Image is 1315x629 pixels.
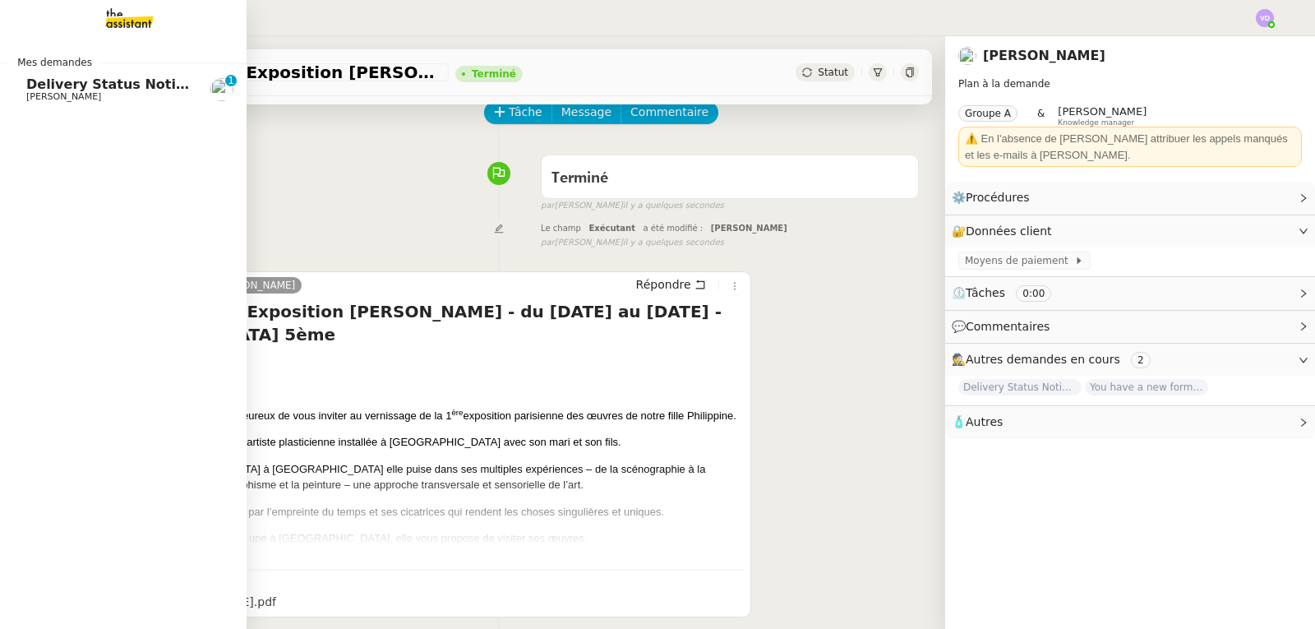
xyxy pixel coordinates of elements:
[1058,105,1147,127] app-user-label: Knowledge manager
[509,103,542,122] span: Tâche
[86,436,621,448] span: [DEMOGRAPHIC_DATA] est une artiste plasticienne installée à [GEOGRAPHIC_DATA] avec son mari et so...
[945,182,1315,214] div: ⚙️Procédures
[952,188,1037,207] span: ⚙️
[86,409,736,422] span: Nous sommes particulièrement heureux de vous inviter au vernissage de la 1 exposition parisienne ...
[26,91,101,102] span: [PERSON_NAME]
[630,103,708,122] span: Commentaire
[551,101,621,124] button: Message
[952,286,1065,299] span: ⏲️
[952,320,1057,333] span: 💬
[958,47,976,65] img: users%2FnSvcPnZyQ0RA1JfSOxSfyelNlJs1%2Favatar%2Fp1050537-640x427.jpg
[945,406,1315,438] div: 🧴Autres
[86,506,664,518] span: Elle est particulièrement marquée par l’empreinte du temps et ses cicatrices qui rendent les chos...
[86,463,705,492] span: Diplômée de [GEOGRAPHIC_DATA] à [GEOGRAPHIC_DATA] elle puise dans ses multiples expériences – de ...
[958,105,1017,122] nz-tag: Groupe A
[1058,118,1134,127] span: Knowledge manager
[945,344,1315,376] div: 🕵️Autres demandes en cours 2
[952,353,1157,366] span: 🕵️
[551,171,608,186] span: Terminé
[623,236,724,250] span: il y a quelques secondes
[965,252,1074,269] span: Moyens de paiement
[966,320,1050,333] span: Commentaires
[966,353,1120,366] span: Autres demandes en cours
[561,103,611,122] span: Message
[451,408,463,417] sup: ère
[7,54,102,71] span: Mes demandes
[1037,105,1045,127] span: &
[966,191,1030,204] span: Procédures
[1058,105,1147,118] span: [PERSON_NAME]
[945,215,1315,247] div: 🔐Données client
[958,379,1082,395] span: Delivery Status Notification (Failure)
[541,199,555,213] span: par
[86,532,587,544] span: Après deux expositions au Cap et une à [GEOGRAPHIC_DATA], elle vous propose de visiter ses œuvres.
[630,275,712,294] button: Répondre
[644,224,704,233] span: a été modifié :
[958,78,1050,90] span: Plan à la demande
[945,311,1315,343] div: 💬Commentaires
[85,64,442,81] span: SAVE THE DATE : Exposition [PERSON_NAME] - du [DATE] au [DATE] - [GEOGRAPHIC_DATA] 5ème
[966,224,1052,238] span: Données client
[983,48,1105,63] a: [PERSON_NAME]
[1131,352,1151,368] nz-tag: 2
[86,300,744,346] h4: SAVE THE DATE : Exposition [PERSON_NAME] - du [DATE] au [DATE] - [GEOGRAPHIC_DATA] 5ème
[210,78,233,101] img: users%2FnSvcPnZyQ0RA1JfSOxSfyelNlJs1%2Favatar%2Fp1050537-640x427.jpg
[541,236,555,250] span: par
[945,277,1315,309] div: ⏲️Tâches 0:00
[1256,9,1274,27] img: svg
[588,224,635,233] span: Exécutant
[965,131,1295,163] div: ⚠️ En l'absence de [PERSON_NAME] attribuer les appels manqués et les e-mails à [PERSON_NAME].
[966,286,1005,299] span: Tâches
[541,236,724,250] small: [PERSON_NAME]
[711,224,787,233] span: [PERSON_NAME]
[1085,379,1208,395] span: You have a new form submission on your Webflow site!
[225,75,237,86] nz-badge-sup: 1
[228,75,234,90] p: 1
[818,67,848,78] span: Statut
[472,69,516,79] div: Terminé
[1016,285,1051,302] nz-tag: 0:00
[621,101,718,124] button: Commentaire
[952,222,1059,241] span: 🔐
[541,199,724,213] small: [PERSON_NAME]
[207,278,302,293] a: [PERSON_NAME]
[26,76,299,92] span: Delivery Status Notification (Failure)
[636,276,691,293] span: Répondre
[623,199,724,213] span: il y a quelques secondes
[89,593,276,612] div: Invitation [PERSON_NAME].pdf
[966,415,1003,428] span: Autres
[541,224,581,233] span: Le champ
[484,101,552,124] button: Tâche
[952,415,1003,428] span: 🧴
